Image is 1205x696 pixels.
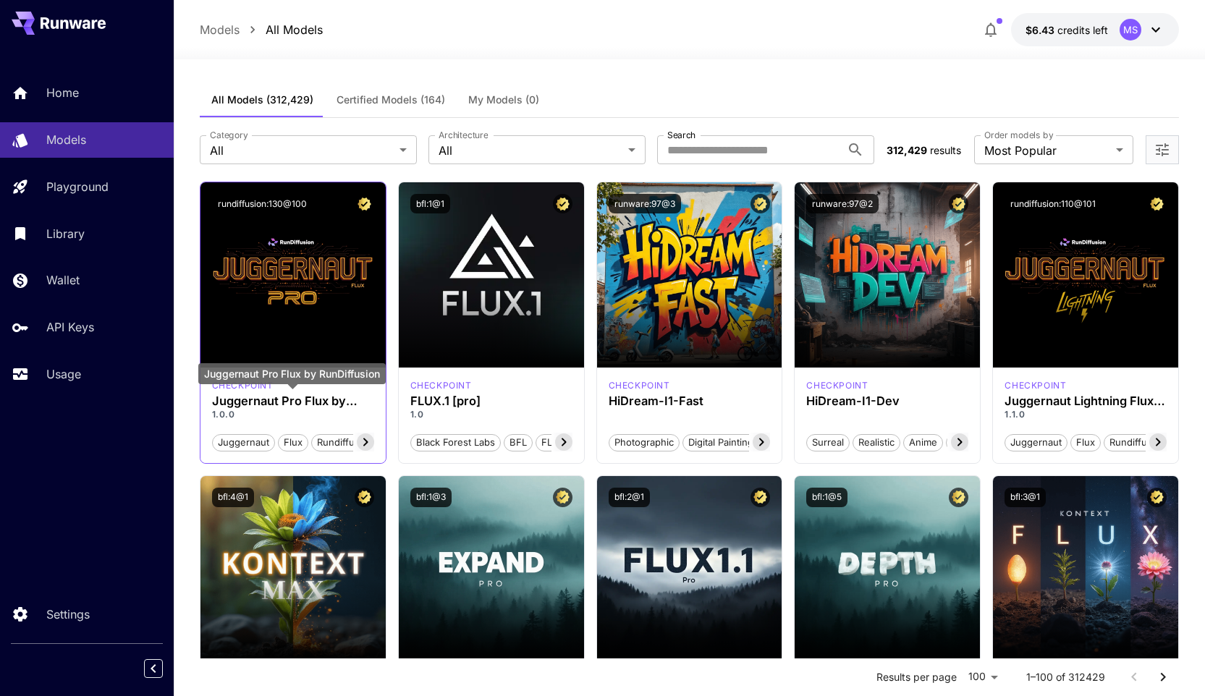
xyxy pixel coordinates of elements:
[536,436,602,450] span: FLUX.1 [pro]
[198,363,386,384] div: Juggernaut Pro Flux by RunDiffusion
[266,21,323,38] a: All Models
[806,433,850,451] button: Surreal
[504,436,532,450] span: BFL
[682,433,759,451] button: Digital Painting
[806,379,868,392] p: checkpoint
[210,129,248,141] label: Category
[410,379,472,392] p: checkpoint
[609,433,680,451] button: Photographic
[410,408,572,421] p: 1.0
[876,670,957,684] p: Results per page
[144,659,163,678] button: Collapse sidebar
[609,379,670,392] p: checkpoint
[46,84,79,101] p: Home
[1149,663,1177,692] button: Go to next page
[212,488,254,507] button: bfl:4@1
[553,194,572,213] button: Certified Model – Vetted for best performance and includes a commercial license.
[751,488,770,507] button: Certified Model – Vetted for best performance and includes a commercial license.
[1005,394,1167,408] h3: Juggernaut Lightning Flux by RunDiffusion
[904,436,942,450] span: Anime
[155,655,174,682] div: Collapse sidebar
[200,21,240,38] a: Models
[410,194,450,213] button: bfl:1@1
[1005,488,1046,507] button: bfl:3@1
[853,436,900,450] span: Realistic
[609,436,679,450] span: Photographic
[46,365,81,383] p: Usage
[1026,22,1108,38] div: $6.42773
[213,436,274,450] span: juggernaut
[200,21,323,38] nav: breadcrumb
[1005,379,1066,392] p: checkpoint
[439,129,488,141] label: Architecture
[212,408,374,421] p: 1.0.0
[949,194,968,213] button: Certified Model – Vetted for best performance and includes a commercial license.
[311,433,379,451] button: rundiffusion
[1005,433,1067,451] button: juggernaut
[411,436,500,450] span: Black Forest Labs
[1005,408,1167,421] p: 1.1.0
[410,394,572,408] h3: FLUX.1 [pro]
[667,129,695,141] label: Search
[609,194,681,213] button: runware:97@3
[806,379,868,392] div: HiDream Dev
[212,394,374,408] h3: Juggernaut Pro Flux by RunDiffusion
[806,394,968,408] h3: HiDream-I1-Dev
[410,488,452,507] button: bfl:1@3
[468,93,539,106] span: My Models (0)
[806,194,879,213] button: runware:97@2
[278,433,308,451] button: flux
[46,606,90,623] p: Settings
[1057,24,1108,36] span: credits left
[1026,670,1105,684] p: 1–100 of 312429
[46,178,109,195] p: Playground
[887,144,927,156] span: 312,429
[536,433,603,451] button: FLUX.1 [pro]
[1147,488,1167,507] button: Certified Model – Vetted for best performance and includes a commercial license.
[609,488,650,507] button: bfl:2@1
[439,142,622,159] span: All
[984,142,1110,159] span: Most Popular
[1026,24,1057,36] span: $6.43
[355,194,374,213] button: Certified Model – Vetted for best performance and includes a commercial license.
[609,379,670,392] div: HiDream Fast
[410,433,501,451] button: Black Forest Labs
[1005,379,1066,392] div: FLUX.1 D
[211,93,313,106] span: All Models (312,429)
[46,318,94,336] p: API Keys
[1104,436,1171,450] span: rundiffusion
[1104,433,1172,451] button: rundiffusion
[930,144,961,156] span: results
[609,394,771,408] h3: HiDream-I1-Fast
[355,488,374,507] button: Certified Model – Vetted for best performance and includes a commercial license.
[806,488,847,507] button: bfl:1@5
[410,379,472,392] div: fluxpro
[946,433,992,451] button: Stylized
[853,433,900,451] button: Realistic
[1071,436,1100,450] span: flux
[553,488,572,507] button: Certified Model – Vetted for best performance and includes a commercial license.
[46,225,85,242] p: Library
[751,194,770,213] button: Certified Model – Vetted for best performance and includes a commercial license.
[807,436,849,450] span: Surreal
[1005,194,1102,213] button: rundiffusion:110@101
[683,436,758,450] span: Digital Painting
[504,433,533,451] button: BFL
[1120,19,1141,41] div: MS
[1070,433,1101,451] button: flux
[963,666,1003,687] div: 100
[46,271,80,289] p: Wallet
[1005,436,1067,450] span: juggernaut
[903,433,943,451] button: Anime
[337,93,445,106] span: Certified Models (164)
[312,436,379,450] span: rundiffusion
[279,436,308,450] span: flux
[1154,141,1171,159] button: Open more filters
[210,142,394,159] span: All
